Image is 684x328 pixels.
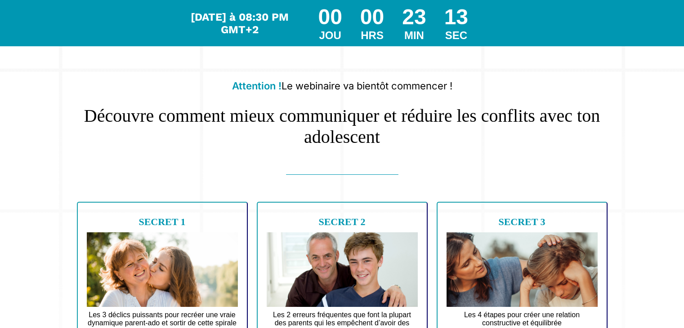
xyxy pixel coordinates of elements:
[360,29,384,42] div: HRS
[318,216,365,227] b: SECRET 2
[232,80,282,92] b: Attention !
[87,232,238,307] img: d70f9ede54261afe2763371d391305a3_Design_sans_titre_4.jpg
[402,4,426,29] div: 23
[444,4,468,29] div: 13
[72,75,612,96] h2: Le webinaire va bientôt commencer !
[188,11,291,36] div: Le webinar commence dans...
[318,29,342,42] div: JOU
[498,216,545,227] b: SECRET 3
[318,4,342,29] div: 00
[191,11,289,36] span: [DATE] à 08:30 PM GMT+2
[444,29,468,42] div: SEC
[139,216,185,227] b: SECRET 1
[402,29,426,42] div: MIN
[267,232,418,307] img: 774e71fe38cd43451293438b60a23fce_Design_sans_titre_1.jpg
[72,96,612,147] h1: Découvre comment mieux communiquer et réduire les conflits avec ton adolescent
[447,232,598,307] img: 6e5ea48f4dd0521e46c6277ff4d310bb_Design_sans_titre_5.jpg
[360,4,384,29] div: 00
